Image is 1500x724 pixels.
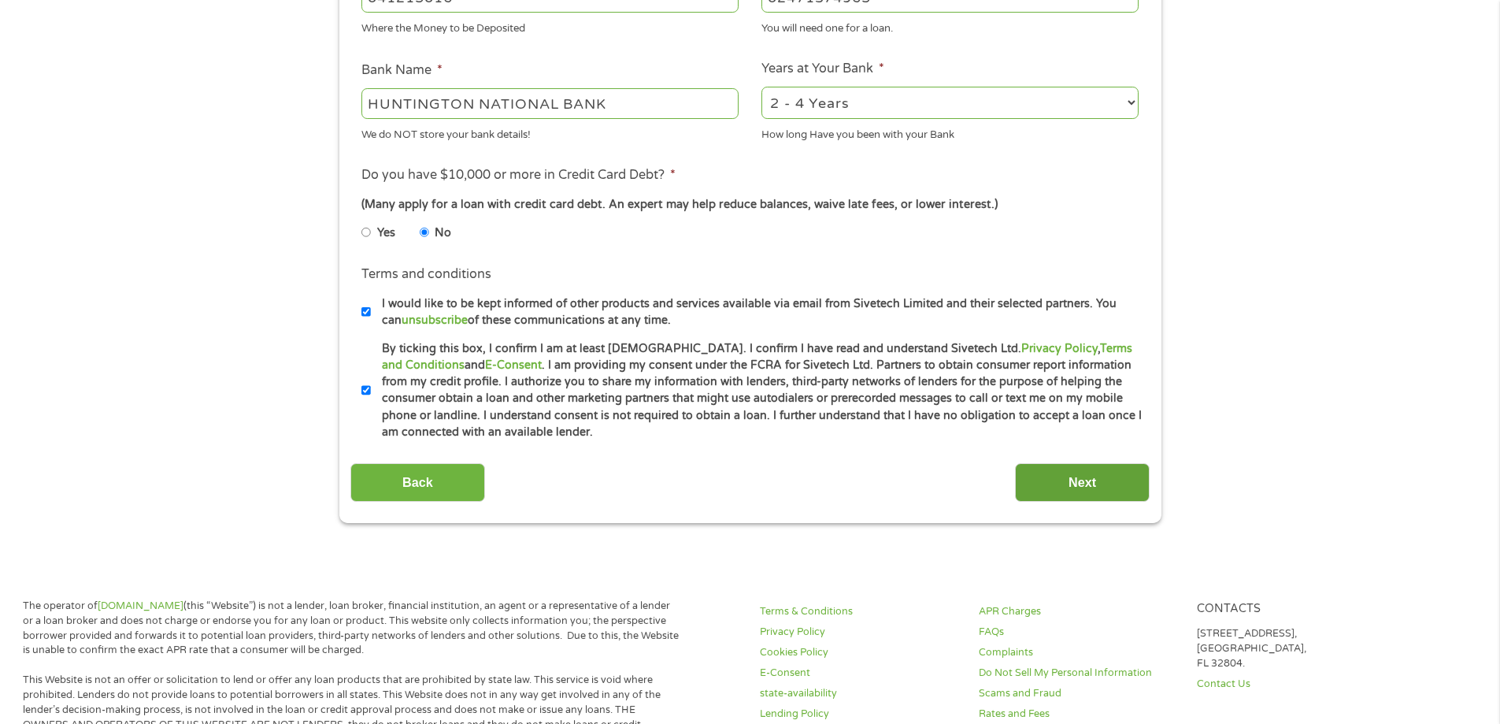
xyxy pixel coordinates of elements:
[760,707,960,722] a: Lending Policy
[1197,677,1397,692] a: Contact Us
[98,600,183,612] a: [DOMAIN_NAME]
[23,599,680,659] p: The operator of (this “Website”) is not a lender, loan broker, financial institution, an agent or...
[979,645,1179,660] a: Complaints
[371,340,1143,441] label: By ticking this box, I confirm I am at least [DEMOGRAPHIC_DATA]. I confirm I have read and unders...
[760,666,960,681] a: E-Consent
[361,62,443,79] label: Bank Name
[1197,602,1397,617] h4: Contacts
[361,196,1138,213] div: (Many apply for a loan with credit card debt. An expert may help reduce balances, waive late fees...
[979,604,1179,619] a: APR Charges
[485,358,542,372] a: E-Consent
[760,604,960,619] a: Terms & Conditions
[377,225,395,242] label: Yes
[435,225,451,242] label: No
[371,295,1143,329] label: I would like to be kept informed of other products and services available via email from Sivetech...
[761,61,884,77] label: Years at Your Bank
[760,625,960,640] a: Privacy Policy
[979,666,1179,681] a: Do Not Sell My Personal Information
[1197,626,1397,671] p: [STREET_ADDRESS], [GEOGRAPHIC_DATA], FL 32804.
[1021,342,1098,355] a: Privacy Policy
[761,121,1139,143] div: How long Have you been with your Bank
[382,342,1132,372] a: Terms and Conditions
[1015,463,1150,502] input: Next
[350,463,485,502] input: Back
[361,167,676,184] label: Do you have $10,000 or more in Credit Card Debt?
[760,686,960,701] a: state-availability
[361,16,739,37] div: Where the Money to be Deposited
[361,121,739,143] div: We do NOT store your bank details!
[760,645,960,660] a: Cookies Policy
[761,16,1139,37] div: You will need one for a loan.
[361,266,491,283] label: Terms and conditions
[979,625,1179,640] a: FAQs
[979,686,1179,701] a: Scams and Fraud
[402,314,468,327] a: unsubscribe
[979,707,1179,722] a: Rates and Fees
